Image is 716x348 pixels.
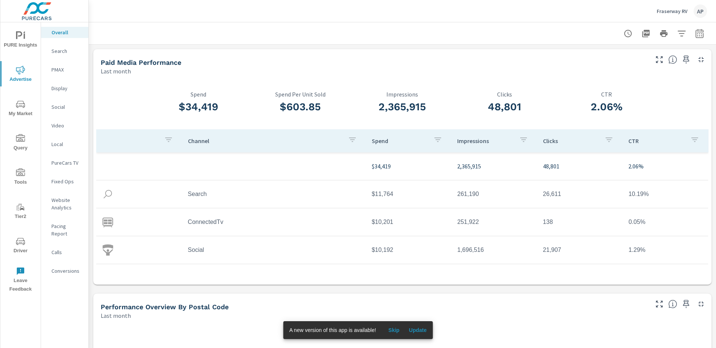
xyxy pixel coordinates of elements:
p: Display [51,85,82,92]
p: Social [51,103,82,111]
td: 10.19% [622,185,708,203]
p: 2.06% [628,162,702,171]
td: $10,201 [366,213,452,231]
p: Local [51,140,82,148]
td: 1,696,516 [451,241,537,259]
button: "Export Report to PDF" [638,26,653,41]
p: Impressions [351,91,453,98]
div: PureCars TV [41,157,88,168]
p: Last month [101,67,131,76]
div: Search [41,45,88,57]
span: A new version of this app is available! [289,327,376,333]
button: Skip [382,324,406,336]
p: Channel [188,137,342,145]
div: AP [694,4,707,18]
div: Social [41,101,88,113]
div: Calls [41,247,88,258]
td: Display [182,269,366,287]
p: 2,365,915 [457,162,531,171]
p: Last month [101,311,131,320]
button: Update [406,324,430,336]
p: Overall [51,29,82,36]
p: Website Analytics [51,196,82,211]
img: icon-social.svg [102,244,113,256]
p: Impressions [457,137,513,145]
td: 138 [537,213,623,231]
div: Video [41,120,88,131]
p: Pacing Report [51,222,82,237]
td: Search [182,185,366,203]
td: $10,192 [366,241,452,259]
div: Local [41,139,88,150]
p: Clicks [453,91,556,98]
td: 0.09% [622,269,708,287]
p: PMAX [51,66,82,73]
span: Tier2 [3,203,38,221]
p: Spend [147,91,249,98]
span: Skip [385,327,403,333]
div: Fixed Ops [41,176,88,187]
p: Spend [372,137,428,145]
span: Advertise [3,66,38,84]
div: Conversions [41,265,88,276]
h3: 48,801 [453,101,556,113]
p: 48,801 [543,162,617,171]
p: CTR [556,91,658,98]
p: PureCars TV [51,159,82,167]
span: PURE Insights [3,31,38,50]
td: 145 [537,269,623,287]
td: 0.05% [622,213,708,231]
h3: $603.85 [249,101,352,113]
p: $34,419 [372,162,446,171]
td: $2,262 [366,269,452,287]
p: Conversions [51,267,82,275]
div: nav menu [0,22,41,297]
img: icon-connectedtv.svg [102,216,113,228]
p: CTR [628,137,684,145]
span: Update [409,327,427,333]
p: Search [51,47,82,55]
div: Overall [41,27,88,38]
td: Social [182,241,366,259]
td: ConnectedTv [182,213,366,231]
span: My Market [3,100,38,118]
button: Apply Filters [674,26,689,41]
p: Video [51,122,82,129]
div: Pacing Report [41,221,88,239]
span: Understand performance data by postal code. Individual postal codes can be selected and expanded ... [668,300,677,309]
span: Save this to your personalized report [680,54,692,66]
button: Minimize Widget [695,54,707,66]
h3: $34,419 [147,101,249,113]
div: Display [41,83,88,94]
td: 156,287 [451,269,537,287]
span: Tools [3,168,38,187]
button: Make Fullscreen [653,54,665,66]
div: Website Analytics [41,194,88,213]
button: Make Fullscreen [653,298,665,310]
span: Driver [3,237,38,255]
p: Calls [51,249,82,256]
p: Spend Per Unit Sold [249,91,352,98]
td: 261,190 [451,185,537,203]
h3: 2.06% [556,101,658,113]
p: Fraserway RV [657,8,688,15]
span: Leave Feedback [3,267,38,294]
span: Understand performance metrics over the selected time range. [668,55,677,64]
h5: Paid Media Performance [101,58,181,66]
td: 251,922 [451,213,537,231]
div: PMAX [41,64,88,75]
p: Fixed Ops [51,178,82,185]
h5: Performance Overview By Postal Code [101,303,229,311]
h3: 2,365,915 [351,101,453,113]
td: $11,764 [366,185,452,203]
span: Save this to your personalized report [680,298,692,310]
button: Minimize Widget [695,298,707,310]
td: 21,907 [537,241,623,259]
p: Clicks [543,137,599,145]
button: Select Date Range [692,26,707,41]
td: 1.29% [622,241,708,259]
img: icon-search.svg [102,189,113,200]
button: Print Report [656,26,671,41]
td: 26,611 [537,185,623,203]
span: Query [3,134,38,152]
